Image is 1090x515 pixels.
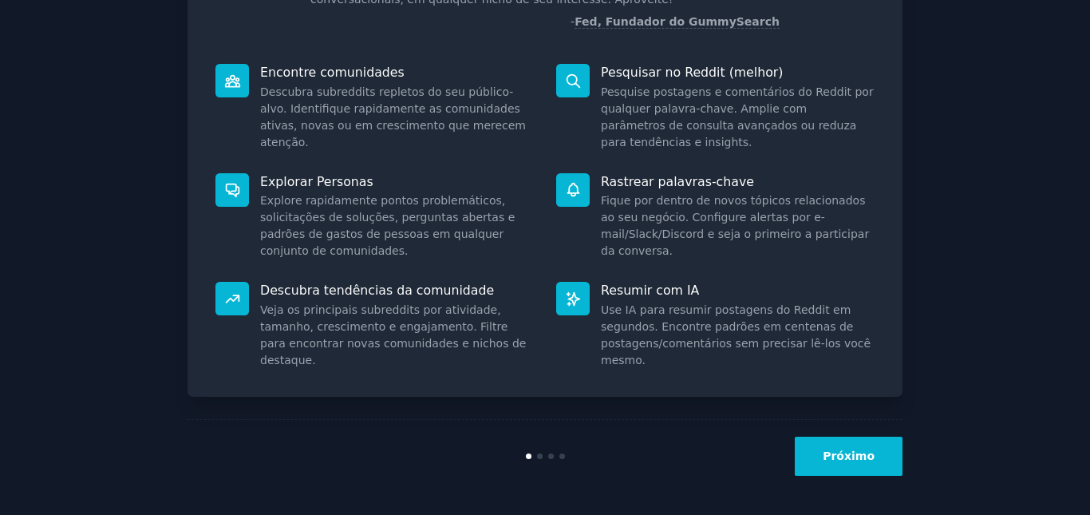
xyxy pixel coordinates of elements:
[823,450,875,462] font: Próximo
[601,65,783,80] font: Pesquisar no Reddit (melhor)
[601,194,869,257] font: Fique por dentro de novos tópicos relacionados ao seu negócio. Configure alertas por e-mail/Slack...
[260,174,373,189] font: Explorar Personas
[260,283,494,298] font: Descubra tendências da comunidade
[260,303,526,366] font: Veja os principais subreddits por atividade, tamanho, crescimento e engajamento. Filtre para enco...
[601,303,871,366] font: Use IA para resumir postagens do Reddit em segundos. Encontre padrões em centenas de postagens/co...
[601,283,699,298] font: Resumir com IA
[571,15,575,28] font: -
[260,65,405,80] font: Encontre comunidades
[260,85,526,149] font: Descubra subreddits repletos do seu público-alvo. Identifique rapidamente as comunidades ativas, ...
[575,15,780,29] a: Fed, Fundador do GummySearch
[575,15,780,28] font: Fed, Fundador do GummySearch
[795,437,902,476] button: Próximo
[260,194,515,257] font: Explore rapidamente pontos problemáticos, solicitações de soluções, perguntas abertas e padrões d...
[601,174,754,189] font: Rastrear palavras-chave
[601,85,874,149] font: Pesquise postagens e comentários do Reddit por qualquer palavra-chave. Amplie com parâmetros de c...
